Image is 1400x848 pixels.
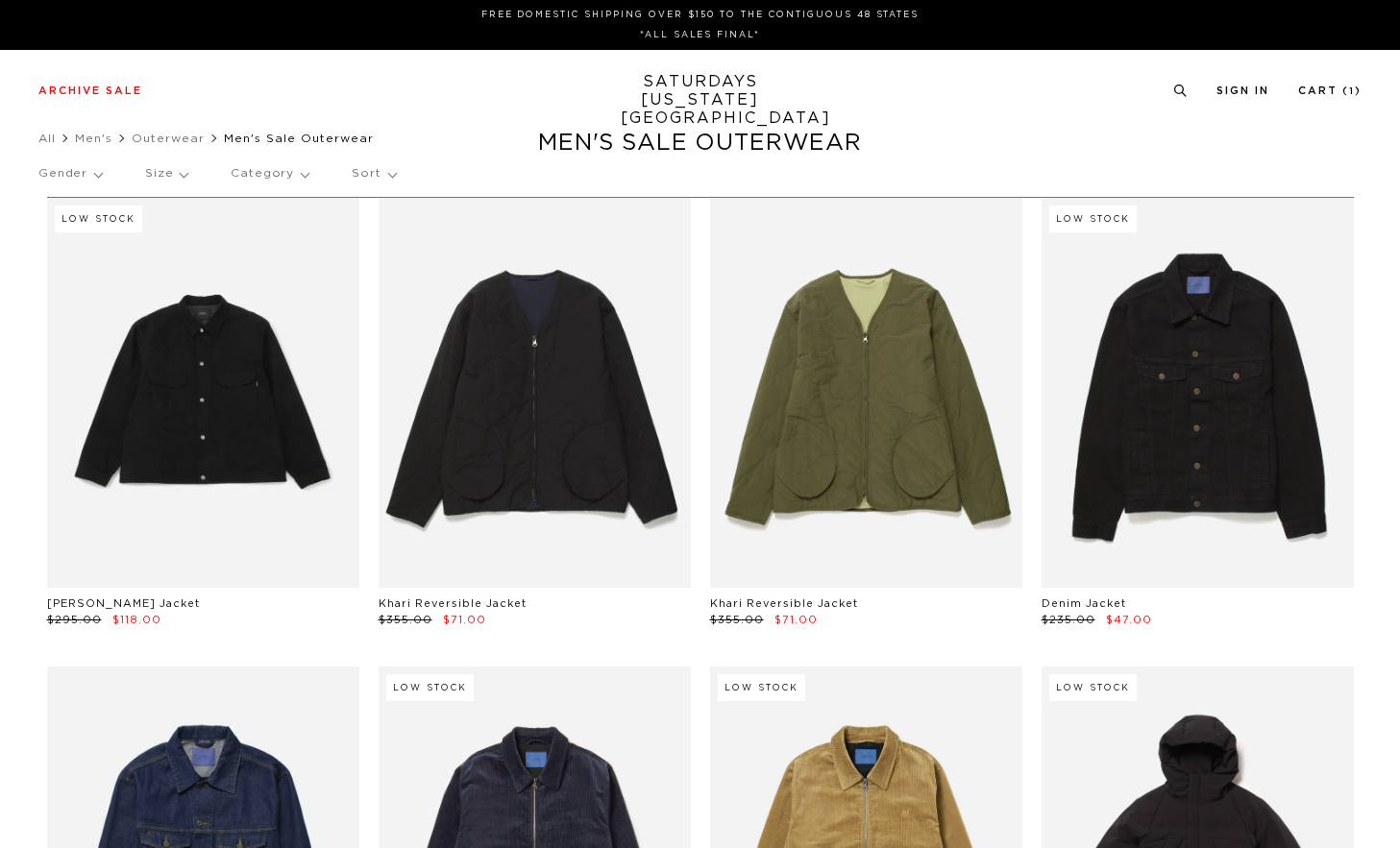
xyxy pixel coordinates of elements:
[38,133,56,144] a: All
[1049,674,1137,701] div: Low Stock
[1349,87,1355,96] small: 1
[55,206,142,232] div: Low Stock
[379,598,527,609] a: Khari Reversible Jacket
[1042,615,1095,625] span: $235.00
[718,674,805,701] div: Low Stock
[47,615,102,625] span: $295.00
[224,133,374,144] span: Men's Sale Outerwear
[132,133,205,144] a: Outerwear
[145,152,187,196] p: Size
[352,152,395,196] p: Sort
[46,8,1354,22] p: FREE DOMESTIC SHIPPING OVER $150 TO THE CONTIGUOUS 48 STATES
[379,615,432,625] span: $355.00
[710,615,764,625] span: $355.00
[46,28,1354,42] p: *ALL SALES FINAL*
[386,674,474,701] div: Low Stock
[774,615,818,625] span: $71.00
[710,598,858,609] a: Khari Reversible Jacket
[38,85,142,96] a: Archive Sale
[1106,615,1152,625] span: $47.00
[112,615,161,625] span: $118.00
[621,73,779,128] a: SATURDAYS[US_STATE][GEOGRAPHIC_DATA]
[443,615,486,625] span: $71.00
[47,598,200,609] a: [PERSON_NAME] Jacket
[38,152,102,196] p: Gender
[1042,598,1126,609] a: Denim Jacket
[1049,206,1137,232] div: Low Stock
[75,133,112,144] a: Men's
[1298,85,1362,96] a: Cart (1)
[231,152,308,196] p: Category
[1216,85,1269,96] a: Sign In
